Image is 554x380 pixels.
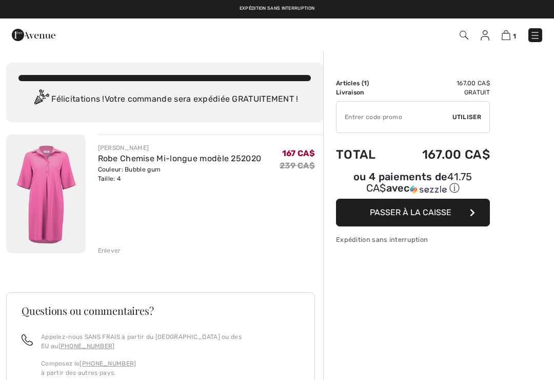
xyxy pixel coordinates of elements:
[12,29,55,39] a: 1ère Avenue
[41,332,300,351] p: Appelez-nous SANS FRAIS à partir du [GEOGRAPHIC_DATA] ou des EU au
[502,29,516,41] a: 1
[336,172,490,195] div: ou 4 paiements de avec
[452,112,481,122] span: Utiliser
[22,334,33,346] img: call
[336,79,393,88] td: Articles ( )
[280,161,315,170] s: 239 CA$
[98,165,262,183] div: Couleur: Bubble gum Taille: 4
[58,343,115,350] a: [PHONE_NUMBER]
[502,30,510,40] img: Panier d'achat
[18,89,311,110] div: Félicitations ! Votre commande sera expédiée GRATUITEMENT !
[80,360,136,367] a: [PHONE_NUMBER]
[31,89,51,110] img: Congratulation2.svg
[336,88,393,97] td: Livraison
[98,154,262,163] a: Robe Chemise Mi-longue modèle 252020
[393,79,490,88] td: 167.00 CA$
[481,30,489,41] img: Mes infos
[282,148,315,158] span: 167 CA$
[393,137,490,172] td: 167.00 CA$
[22,306,300,316] h3: Questions ou commentaires?
[12,25,55,45] img: 1ère Avenue
[98,246,121,255] div: Enlever
[336,199,490,226] button: Passer à la caisse
[6,135,86,253] img: Robe Chemise Mi-longue modèle 252020
[530,30,540,41] img: Menu
[370,207,451,217] span: Passer à la caisse
[393,88,490,97] td: Gratuit
[41,359,300,377] p: Composez le à partir des autres pays.
[364,80,367,87] span: 1
[336,172,490,199] div: ou 4 paiements de41.75 CA$avecSezzle Cliquez pour en savoir plus sur Sezzle
[366,170,472,194] span: 41.75 CA$
[460,31,468,40] img: Recherche
[410,185,447,194] img: Sezzle
[337,102,452,132] input: Code promo
[336,235,490,244] div: Expédition sans interruption
[513,32,516,40] span: 1
[98,143,262,153] div: [PERSON_NAME]
[336,137,393,172] td: Total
